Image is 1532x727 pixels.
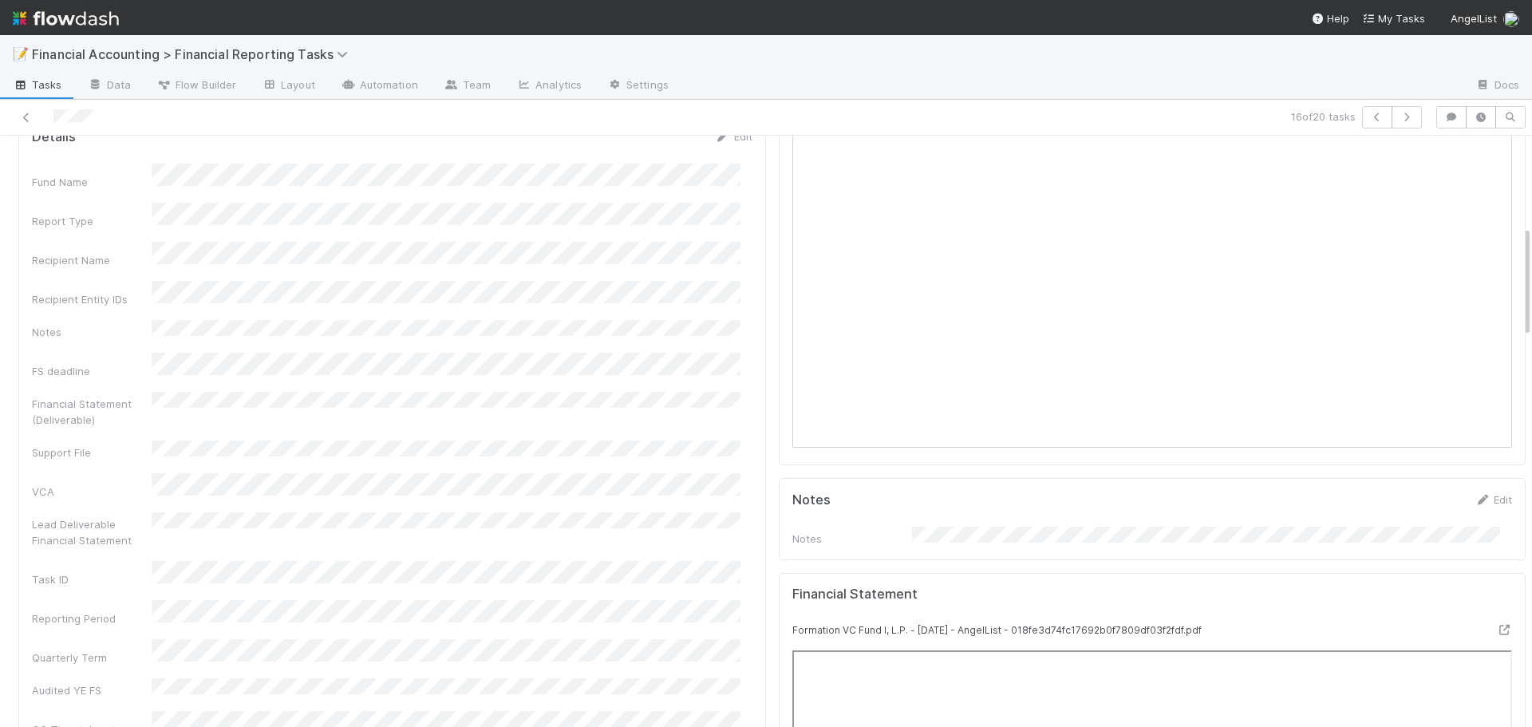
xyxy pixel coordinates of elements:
[32,396,152,428] div: Financial Statement (Deliverable)
[1451,12,1497,25] span: AngelList
[32,363,152,379] div: FS deadline
[1362,12,1425,25] span: My Tasks
[503,73,594,99] a: Analytics
[32,571,152,587] div: Task ID
[32,213,152,229] div: Report Type
[32,484,152,500] div: VCA
[32,444,152,460] div: Support File
[1311,10,1349,26] div: Help
[13,47,29,61] span: 📝
[1362,10,1425,26] a: My Tasks
[156,77,236,93] span: Flow Builder
[32,682,152,698] div: Audited YE FS
[792,624,1202,636] small: Formation VC Fund I, L.P. - [DATE] - AngelList - 018fe3d74fc17692b0f7809df03f2fdf.pdf
[715,130,752,143] a: Edit
[249,73,328,99] a: Layout
[32,516,152,548] div: Lead Deliverable Financial Statement
[32,129,76,145] h5: Details
[32,46,356,62] span: Financial Accounting > Financial Reporting Tasks
[792,587,918,603] h5: Financial Statement
[1503,11,1519,27] img: avatar_030f5503-c087-43c2-95d1-dd8963b2926c.png
[328,73,431,99] a: Automation
[32,291,152,307] div: Recipient Entity IDs
[431,73,503,99] a: Team
[594,73,681,99] a: Settings
[32,650,152,666] div: Quarterly Term
[792,492,831,508] h5: Notes
[1291,109,1356,124] span: 16 of 20 tasks
[144,73,249,99] a: Flow Builder
[32,610,152,626] div: Reporting Period
[75,73,144,99] a: Data
[792,531,912,547] div: Notes
[32,174,152,190] div: Fund Name
[32,252,152,268] div: Recipient Name
[1463,73,1532,99] a: Docs
[13,5,119,32] img: logo-inverted-e16ddd16eac7371096b0.svg
[32,324,152,340] div: Notes
[1475,493,1512,506] a: Edit
[13,77,62,93] span: Tasks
